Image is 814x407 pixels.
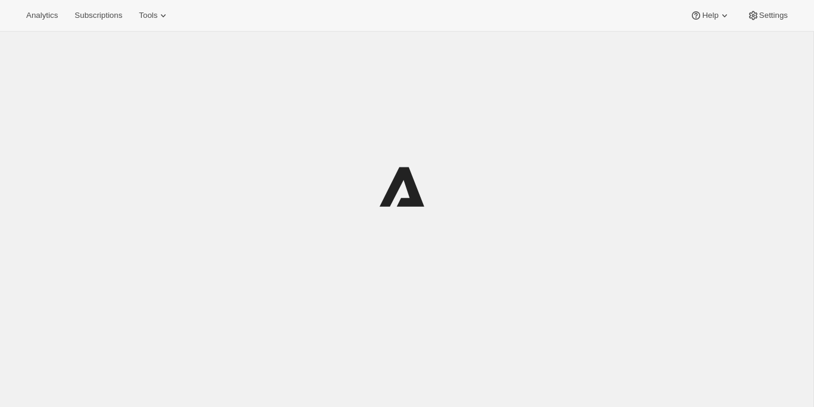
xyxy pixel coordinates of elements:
[19,7,65,24] button: Analytics
[759,11,788,20] span: Settings
[740,7,795,24] button: Settings
[139,11,157,20] span: Tools
[683,7,737,24] button: Help
[702,11,718,20] span: Help
[132,7,176,24] button: Tools
[67,7,129,24] button: Subscriptions
[26,11,58,20] span: Analytics
[74,11,122,20] span: Subscriptions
